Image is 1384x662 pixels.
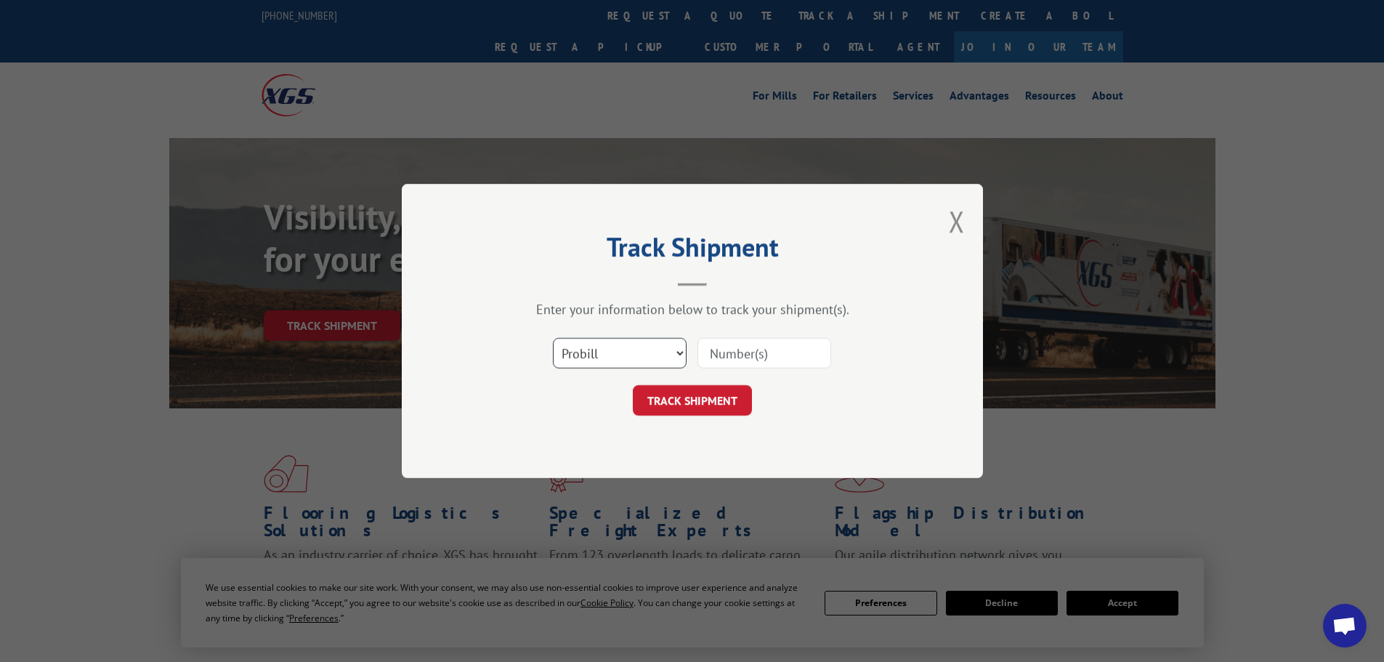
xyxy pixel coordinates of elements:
[949,202,965,241] button: Close modal
[474,301,910,318] div: Enter your information below to track your shipment(s).
[1323,604,1367,647] div: Open chat
[697,338,831,368] input: Number(s)
[633,385,752,416] button: TRACK SHIPMENT
[474,237,910,265] h2: Track Shipment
